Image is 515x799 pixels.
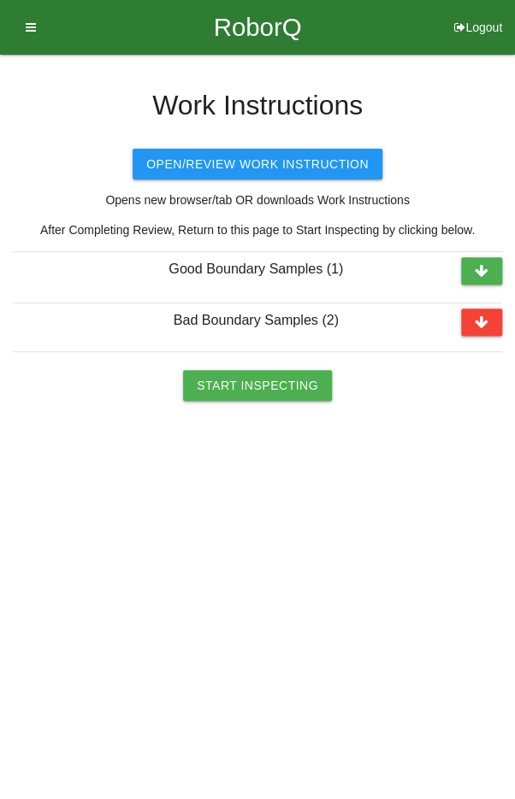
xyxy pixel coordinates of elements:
h6: Bad Boundary Samples ( 2 ) [51,313,502,328]
button: Start Inspecting [183,370,332,401]
p: After Completing Review, Return to this page to Start Inspecting by clicking below. [13,221,502,239]
button: Open/Review Work Instruction [133,149,382,179]
h4: Work Instructions [13,91,502,120]
p: Opens new browser/tab OR downloads Work Instructions [13,191,502,209]
h6: Good Boundary Samples ( 1 ) [51,261,502,277]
